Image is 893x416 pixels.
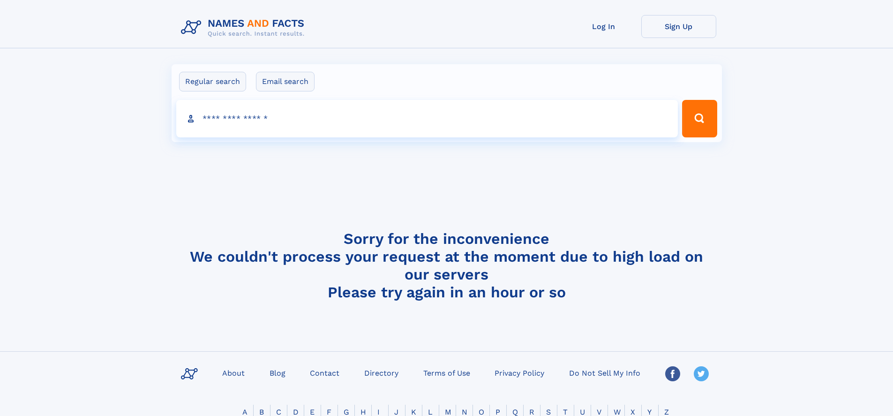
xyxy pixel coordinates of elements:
label: Regular search [179,72,246,91]
a: Blog [266,366,289,379]
a: Terms of Use [420,366,474,379]
a: Contact [306,366,343,379]
button: Search Button [682,100,717,137]
a: Log In [566,15,641,38]
img: Twitter [694,366,709,381]
a: About [218,366,248,379]
h4: Sorry for the inconvenience We couldn't process your request at the moment due to high load on ou... [177,230,716,301]
img: Logo Names and Facts [177,15,312,40]
input: search input [176,100,678,137]
a: Sign Up [641,15,716,38]
img: Facebook [665,366,680,381]
a: Privacy Policy [491,366,548,379]
label: Email search [256,72,315,91]
a: Directory [360,366,402,379]
a: Do Not Sell My Info [565,366,644,379]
